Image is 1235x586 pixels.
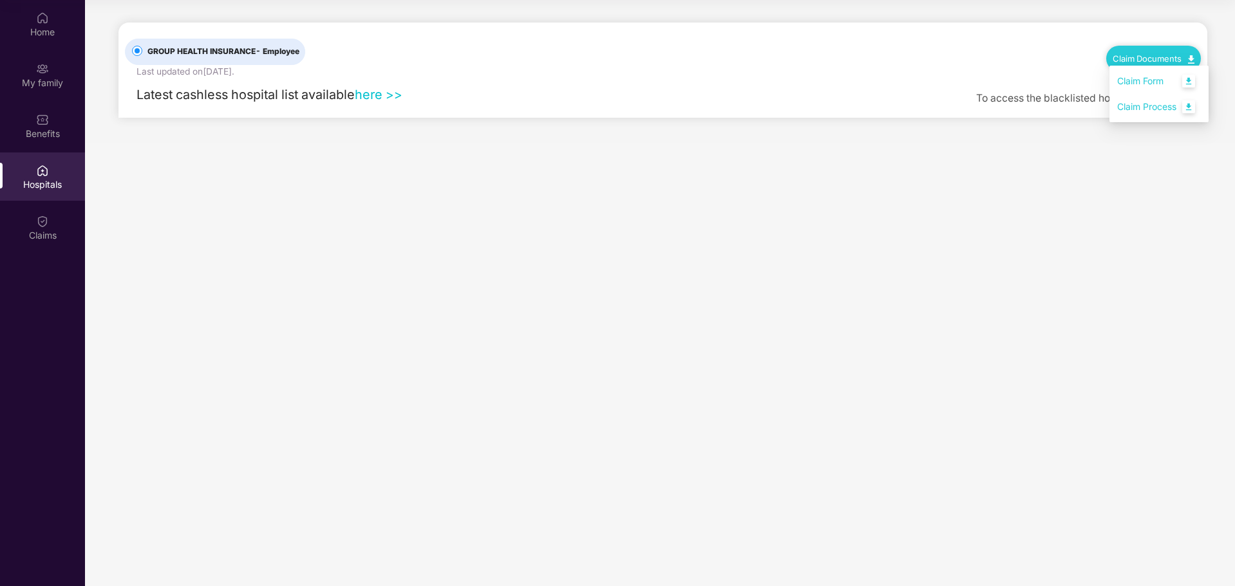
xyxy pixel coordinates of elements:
span: Latest cashless hospital list available [137,87,355,102]
img: svg+xml;base64,PHN2ZyBpZD0iSG9tZSIgeG1sbnM9Imh0dHA6Ly93d3cudzMub3JnLzIwMDAvc3ZnIiB3aWR0aD0iMjAiIG... [36,12,49,24]
span: GROUP HEALTH INSURANCE [142,46,305,58]
span: - Employee [256,46,299,56]
img: svg+xml;base64,PHN2ZyB3aWR0aD0iMjAiIGhlaWdodD0iMjAiIHZpZXdCb3g9IjAgMCAyMCAyMCIgZmlsbD0ibm9uZSIgeG... [36,62,49,75]
img: svg+xml;base64,PHN2ZyBpZD0iSG9zcGl0YWxzIiB4bWxucz0iaHR0cDovL3d3dy53My5vcmcvMjAwMC9zdmciIHdpZHRoPS... [36,164,49,177]
a: Claim Form [1117,68,1201,95]
img: svg+xml;base64,PHN2ZyB4bWxucz0iaHR0cDovL3d3dy53My5vcmcvMjAwMC9zdmciIHdpZHRoPSIxMC40IiBoZWlnaHQ9Ij... [1188,55,1194,64]
a: here >> [355,87,402,102]
div: Last updated on [DATE] . [137,65,234,79]
span: To access the blacklisted hospitals [976,92,1141,104]
img: svg+xml;base64,PHN2ZyBpZD0iQmVuZWZpdHMiIHhtbG5zPSJodHRwOi8vd3d3LnczLm9yZy8yMDAwL3N2ZyIgd2lkdGg9Ij... [36,113,49,126]
img: svg+xml;base64,PHN2ZyBpZD0iQ2xhaW0iIHhtbG5zPSJodHRwOi8vd3d3LnczLm9yZy8yMDAwL3N2ZyIgd2lkdGg9IjIwIi... [36,215,49,228]
a: Claim Process [1117,93,1201,121]
a: Claim Documents [1113,53,1194,64]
